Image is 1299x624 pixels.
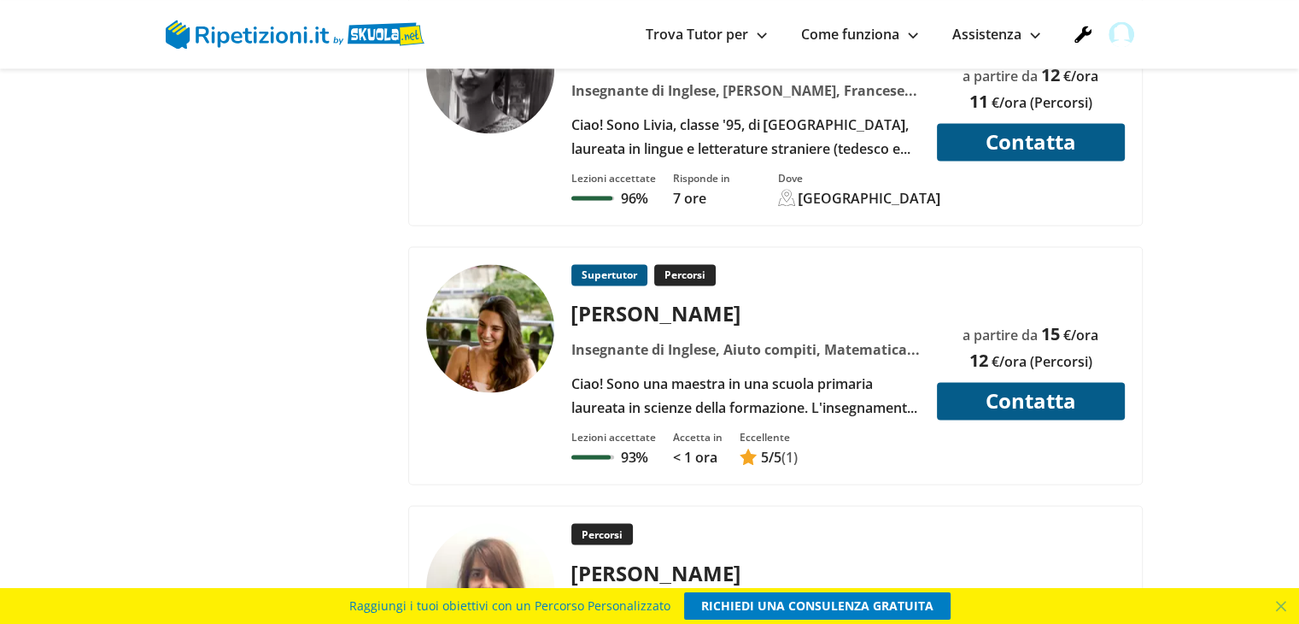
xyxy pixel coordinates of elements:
[1041,581,1060,604] span: 15
[992,352,1092,371] span: €/ora (Percorsi)
[565,558,926,586] div: [PERSON_NAME]
[1063,585,1098,603] span: €/ora
[778,171,941,185] div: Dove
[963,585,1038,603] span: a partire da
[969,349,988,372] span: 12
[673,171,730,185] div: Risponde in
[621,189,648,208] p: 96%
[781,448,798,467] span: (1)
[166,23,424,42] a: logo Skuola.net | Ripetizioni.it
[740,430,798,444] div: Eccellente
[761,448,781,467] span: /5
[1041,322,1060,345] span: 15
[166,20,424,49] img: logo Skuola.net | Ripetizioni.it
[969,90,988,113] span: 11
[565,79,926,103] div: Insegnante di Inglese, [PERSON_NAME], Francese, Italiano, Italiano per stranieri, Letteratura fra...
[565,372,926,420] div: Ciao! Sono una maestra in una scuola primaria laureata in scienze della formazione. L'insegnament...
[654,264,716,286] p: Percorsi
[673,430,723,444] div: Accetta in
[1041,63,1060,86] span: 12
[799,189,941,208] div: [GEOGRAPHIC_DATA]
[571,523,633,545] p: Percorsi
[1063,67,1098,85] span: €/ora
[761,448,769,467] span: 5
[571,264,647,286] p: Supertutor
[565,338,926,362] div: Insegnante di Inglese, Aiuto compiti, Matematica, Pedagogia, Psicologia, Scienze, Spagnolo, Test ...
[1109,21,1134,47] img: user avatar
[963,326,1038,344] span: a partire da
[952,25,1040,44] a: Assistenza
[349,592,670,620] span: Raggiungi i tuoi obiettivi con un Percorso Personalizzato
[937,382,1125,420] button: Contatta
[684,592,951,620] a: RICHIEDI UNA CONSULENZA GRATUITA
[740,448,798,467] a: 5/5(1)
[963,67,1038,85] span: a partire da
[992,93,1092,112] span: €/ora (Percorsi)
[1063,326,1098,344] span: €/ora
[646,25,767,44] a: Trova Tutor per
[565,299,926,327] div: [PERSON_NAME]
[673,189,730,208] p: 7 ore
[571,171,656,185] div: Lezioni accettate
[937,123,1125,161] button: Contatta
[426,5,554,133] img: tutor a Milano - Livia
[571,430,656,444] div: Lezioni accettate
[801,25,918,44] a: Come funziona
[621,448,648,467] p: 93%
[673,448,723,467] p: < 1 ora
[426,264,554,392] img: tutor a Milano - Camilla
[565,113,926,161] div: Ciao! Sono Livia, classe '95, di [GEOGRAPHIC_DATA], laureata in lingue e letterature straniere (t...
